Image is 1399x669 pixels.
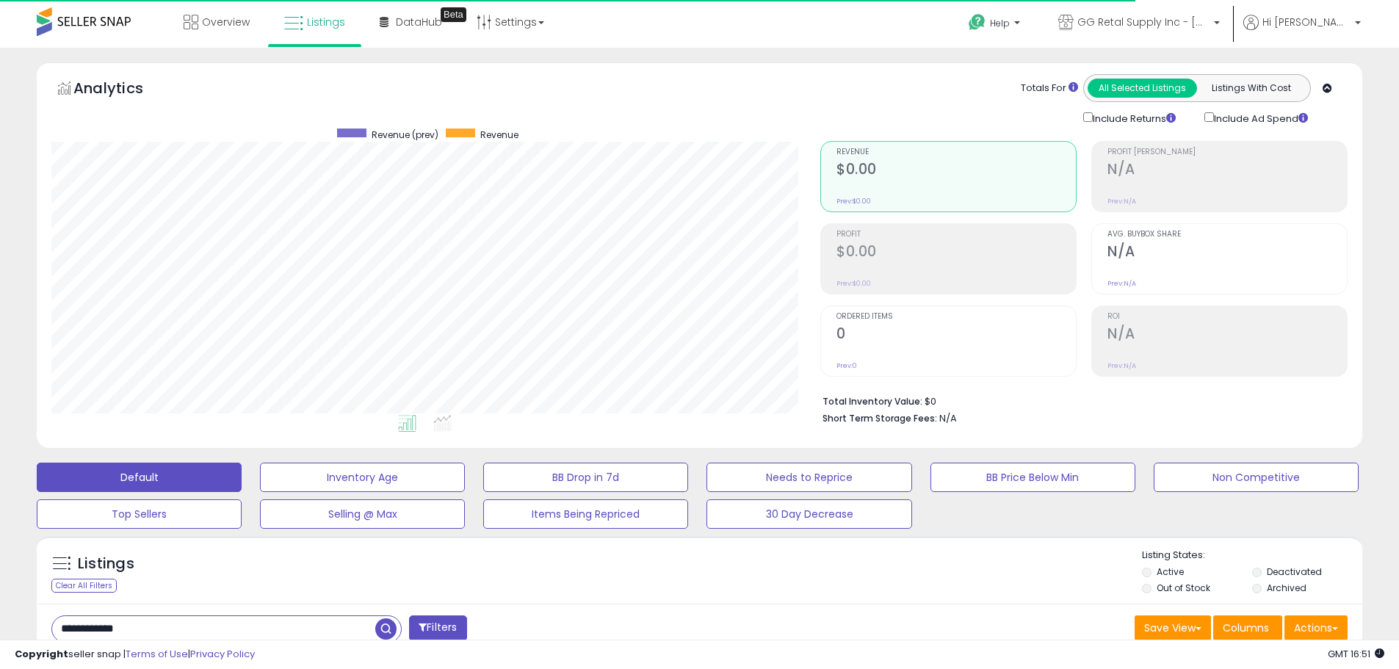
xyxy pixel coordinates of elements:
[260,499,465,529] button: Selling @ Max
[1107,279,1136,288] small: Prev: N/A
[372,129,438,141] span: Revenue (prev)
[1077,15,1210,29] span: GG Retal Supply Inc - [GEOGRAPHIC_DATA]
[1157,565,1184,578] label: Active
[1213,615,1282,640] button: Columns
[1223,621,1269,635] span: Columns
[51,579,117,593] div: Clear All Filters
[1107,197,1136,206] small: Prev: N/A
[190,647,255,661] a: Privacy Policy
[836,361,857,370] small: Prev: 0
[1088,79,1197,98] button: All Selected Listings
[1267,582,1306,594] label: Archived
[706,499,911,529] button: 30 Day Decrease
[1107,161,1347,181] h2: N/A
[823,391,1337,409] li: $0
[836,231,1076,239] span: Profit
[1243,15,1361,48] a: Hi [PERSON_NAME]
[409,615,466,641] button: Filters
[1107,325,1347,345] h2: N/A
[37,463,242,492] button: Default
[836,243,1076,263] h2: $0.00
[441,7,466,22] div: Tooltip anchor
[823,412,937,424] b: Short Term Storage Fees:
[126,647,188,661] a: Terms of Use
[1107,231,1347,239] span: Avg. Buybox Share
[1107,361,1136,370] small: Prev: N/A
[1142,549,1362,563] p: Listing States:
[1135,615,1211,640] button: Save View
[1328,647,1384,661] span: 2025-09-17 16:51 GMT
[78,554,134,574] h5: Listings
[1196,79,1306,98] button: Listings With Cost
[15,648,255,662] div: seller snap | |
[1107,243,1347,263] h2: N/A
[836,197,871,206] small: Prev: $0.00
[836,161,1076,181] h2: $0.00
[968,13,986,32] i: Get Help
[37,499,242,529] button: Top Sellers
[1262,15,1351,29] span: Hi [PERSON_NAME]
[202,15,250,29] span: Overview
[483,499,688,529] button: Items Being Repriced
[836,148,1076,156] span: Revenue
[706,463,911,492] button: Needs to Reprice
[307,15,345,29] span: Listings
[823,395,922,408] b: Total Inventory Value:
[836,313,1076,321] span: Ordered Items
[939,411,957,425] span: N/A
[396,15,442,29] span: DataHub
[1072,109,1193,126] div: Include Returns
[1284,615,1348,640] button: Actions
[836,279,871,288] small: Prev: $0.00
[1021,82,1078,95] div: Totals For
[260,463,465,492] button: Inventory Age
[1267,565,1322,578] label: Deactivated
[73,78,172,102] h5: Analytics
[480,129,518,141] span: Revenue
[836,325,1076,345] h2: 0
[1107,148,1347,156] span: Profit [PERSON_NAME]
[957,2,1035,48] a: Help
[1154,463,1359,492] button: Non Competitive
[15,647,68,661] strong: Copyright
[483,463,688,492] button: BB Drop in 7d
[1193,109,1331,126] div: Include Ad Spend
[930,463,1135,492] button: BB Price Below Min
[1157,582,1210,594] label: Out of Stock
[990,17,1010,29] span: Help
[1107,313,1347,321] span: ROI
